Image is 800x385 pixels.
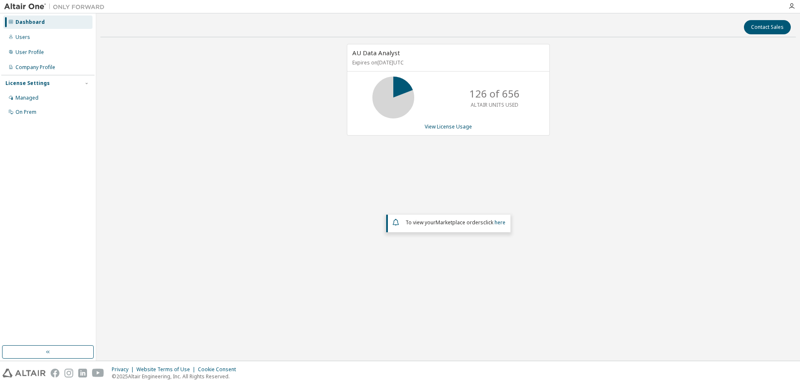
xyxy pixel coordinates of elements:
img: facebook.svg [51,369,59,377]
span: To view your click [405,219,505,226]
img: youtube.svg [92,369,104,377]
div: On Prem [15,109,36,116]
em: Marketplace orders [436,219,483,226]
div: Website Terms of Use [136,366,198,373]
a: here [495,219,505,226]
div: Managed [15,95,38,101]
div: Dashboard [15,19,45,26]
img: linkedin.svg [78,369,87,377]
img: Altair One [4,3,109,11]
div: License Settings [5,80,50,87]
p: Expires on [DATE] UTC [352,59,542,66]
span: AU Data Analyst [352,49,400,57]
p: ALTAIR UNITS USED [471,101,518,108]
p: © 2025 Altair Engineering, Inc. All Rights Reserved. [112,373,241,380]
div: User Profile [15,49,44,56]
div: Users [15,34,30,41]
div: Company Profile [15,64,55,71]
p: 126 of 656 [469,87,520,101]
button: Contact Sales [744,20,791,34]
div: Cookie Consent [198,366,241,373]
a: View License Usage [425,123,472,130]
div: Privacy [112,366,136,373]
img: instagram.svg [64,369,73,377]
img: altair_logo.svg [3,369,46,377]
